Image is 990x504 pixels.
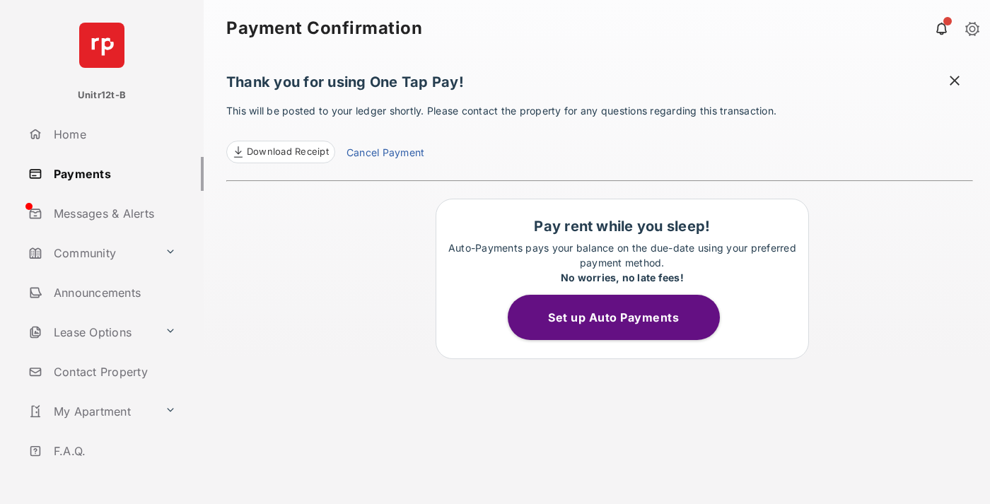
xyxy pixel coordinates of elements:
a: Set up Auto Payments [508,310,737,324]
p: Unitr12t-B [78,88,126,102]
strong: Payment Confirmation [226,20,422,37]
a: Announcements [23,276,204,310]
a: Cancel Payment [346,145,424,163]
a: Messages & Alerts [23,197,204,230]
p: This will be posted to your ledger shortly. Please contact the property for any questions regardi... [226,103,973,163]
button: Set up Auto Payments [508,295,720,340]
a: Lease Options [23,315,159,349]
a: Payments [23,157,204,191]
img: svg+xml;base64,PHN2ZyB4bWxucz0iaHR0cDovL3d3dy53My5vcmcvMjAwMC9zdmciIHdpZHRoPSI2NCIgaGVpZ2h0PSI2NC... [79,23,124,68]
p: Auto-Payments pays your balance on the due-date using your preferred payment method. [443,240,801,285]
a: Contact Property [23,355,204,389]
a: Download Receipt [226,141,335,163]
a: F.A.Q. [23,434,204,468]
span: Download Receipt [247,145,329,159]
div: No worries, no late fees! [443,270,801,285]
h1: Pay rent while you sleep! [443,218,801,235]
a: My Apartment [23,394,159,428]
a: Home [23,117,204,151]
a: Community [23,236,159,270]
h1: Thank you for using One Tap Pay! [226,74,973,98]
